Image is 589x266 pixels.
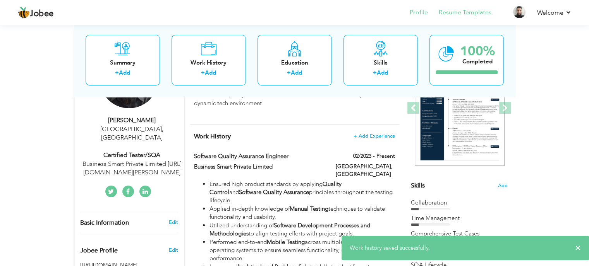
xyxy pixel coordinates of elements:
[168,247,178,254] span: Edit
[17,7,54,19] a: Jobee
[411,199,508,207] div: Collaboration
[439,8,491,17] a: Resume Templates
[92,59,154,67] div: Summary
[194,163,324,171] label: Business Smart Private Limited
[411,230,508,238] div: Comprehensive Test Cases
[460,45,495,58] div: 100%
[80,160,184,177] div: Business Smart Private Limited [URL][DOMAIN_NAME][PERSON_NAME]
[80,247,118,254] span: Jobee Profile
[377,69,388,77] a: Add
[194,132,231,141] span: Work History
[373,69,377,77] label: +
[354,133,395,139] span: + Add Experience
[194,152,324,160] label: Software Quality Assurance Engineer
[201,69,205,77] label: +
[80,151,184,160] div: Certified Tester/SQA
[353,152,395,160] label: 02/2023 - Present
[115,69,119,77] label: +
[17,7,30,19] img: jobee.io
[74,239,184,258] div: Enhance your career by creating a custom URL for your Jobee public profile.
[411,181,425,190] span: Skills
[410,8,428,17] a: Profile
[350,244,430,252] span: Work history saved successfully.
[119,69,130,77] a: Add
[411,214,508,222] div: Time Management
[498,182,508,189] span: Add
[178,59,240,67] div: Work History
[205,69,216,77] a: Add
[537,8,572,17] a: Welcome
[239,188,309,196] strong: Software Quality Assurance
[291,69,302,77] a: Add
[209,222,370,237] strong: Software Development Processes and Methodologies
[336,163,395,178] label: [GEOGRAPHIC_DATA], [GEOGRAPHIC_DATA]
[168,219,178,226] a: Edit
[80,125,184,143] div: [GEOGRAPHIC_DATA] [GEOGRAPHIC_DATA]
[264,59,326,67] div: Education
[209,180,342,196] strong: Quality Control
[290,205,328,213] strong: Manual Testing
[80,220,129,227] span: Basic Information
[575,244,581,252] span: ×
[80,116,184,125] div: [PERSON_NAME]
[267,238,305,246] strong: Mobile Testing
[460,58,495,66] div: Completed
[30,10,54,18] span: Jobee
[162,125,163,133] span: ,
[209,205,395,222] li: Applied in-depth knowledge of techniques to validate functionality and usability.
[194,133,395,140] h4: This helps to show the companies you have worked for.
[209,180,395,205] li: Ensured high product standards by applying and principles throughout the testing lifecycle.
[209,238,395,263] li: Performed end-to-end across multiple devices and operating systems to ensure seamless functionali...
[350,59,412,67] div: Skills
[209,222,395,238] li: Utilized understanding of to align testing efforts with project goals.
[287,69,291,77] label: +
[513,6,525,18] img: Profile Img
